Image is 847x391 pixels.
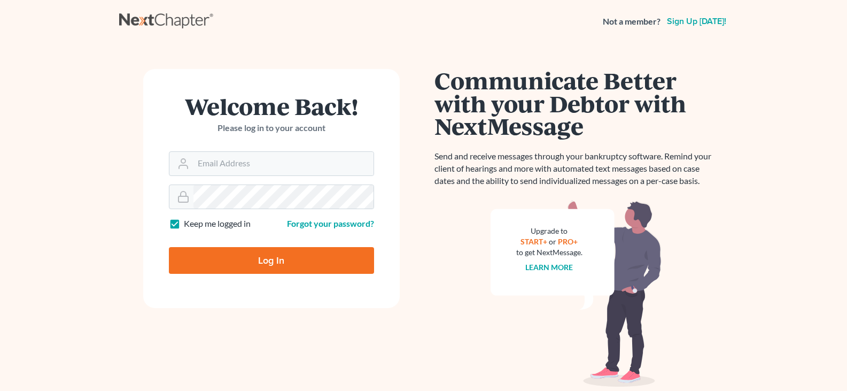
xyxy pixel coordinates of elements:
[169,247,374,274] input: Log In
[434,150,718,187] p: Send and receive messages through your bankruptcy software. Remind your client of hearings and mo...
[520,237,547,246] a: START+
[169,95,374,118] h1: Welcome Back!
[549,237,556,246] span: or
[525,263,573,272] a: Learn more
[603,16,660,28] strong: Not a member?
[558,237,578,246] a: PRO+
[287,218,374,228] a: Forgot your password?
[434,69,718,137] h1: Communicate Better with your Debtor with NextMessage
[516,247,582,258] div: to get NextMessage.
[516,226,582,236] div: Upgrade to
[491,200,662,387] img: nextmessage_bg-59042aed3d76b12b5cd301f8e5b87938c9018125f34e5fa2b7a6b67550977c72.svg
[184,218,251,230] label: Keep me logged in
[193,152,374,175] input: Email Address
[169,122,374,134] p: Please log in to your account
[665,17,728,26] a: Sign up [DATE]!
